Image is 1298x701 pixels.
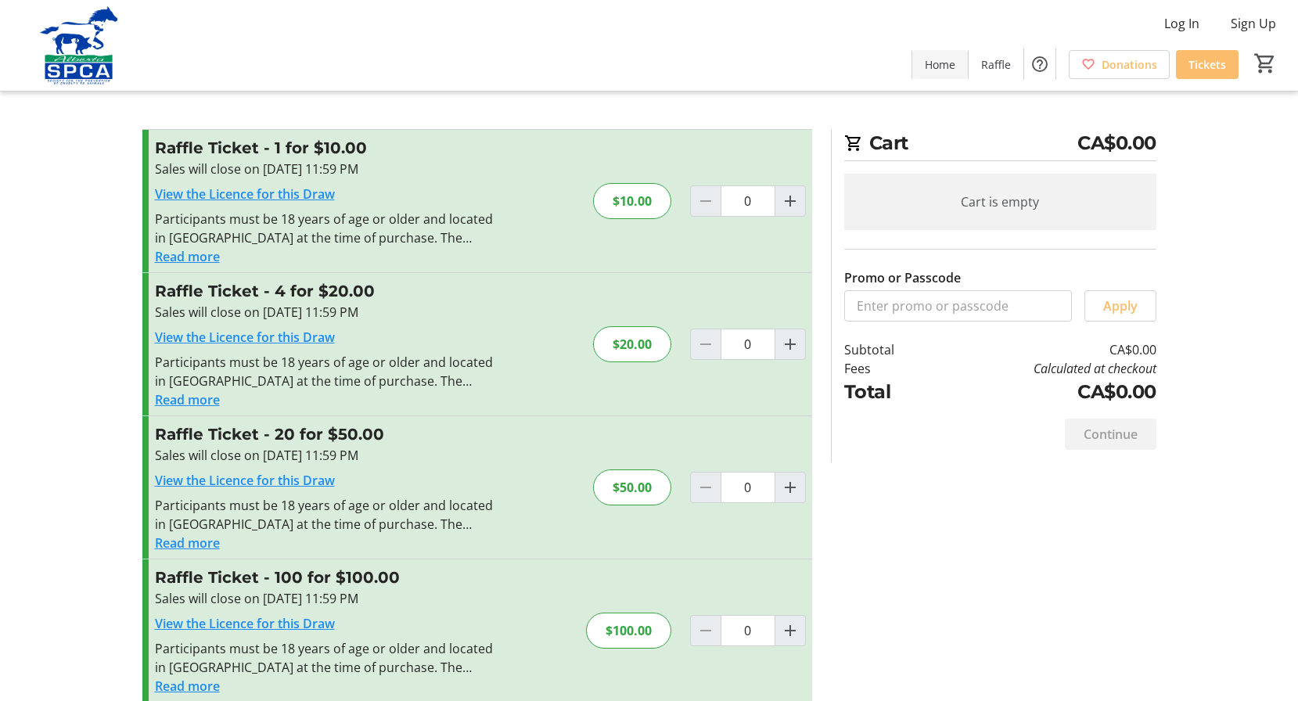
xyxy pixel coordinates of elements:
[775,473,805,502] button: Increment by one
[155,677,220,696] button: Read more
[155,303,497,322] div: Sales will close on [DATE] 11:59 PM
[1218,11,1289,36] button: Sign Up
[844,174,1156,230] div: Cart is empty
[155,160,497,178] div: Sales will close on [DATE] 11:59 PM
[1164,14,1199,33] span: Log In
[155,446,497,465] div: Sales will close on [DATE] 11:59 PM
[155,210,497,247] div: Participants must be 18 years of age or older and located in [GEOGRAPHIC_DATA] at the time of pur...
[155,422,497,446] h3: Raffle Ticket - 20 for $50.00
[912,50,968,79] a: Home
[1024,49,1055,80] button: Help
[1077,129,1156,157] span: CA$0.00
[721,615,775,646] input: Raffle Ticket Quantity
[721,185,775,217] input: Raffle Ticket Quantity
[981,56,1011,73] span: Raffle
[155,639,497,677] div: Participants must be 18 years of age or older and located in [GEOGRAPHIC_DATA] at the time of pur...
[934,340,1156,359] td: CA$0.00
[155,136,497,160] h3: Raffle Ticket - 1 for $10.00
[934,359,1156,378] td: Calculated at checkout
[721,472,775,503] input: Raffle Ticket Quantity
[1069,50,1170,79] a: Donations
[9,6,149,84] img: Alberta SPCA's Logo
[155,185,335,203] a: View the Licence for this Draw
[1102,56,1157,73] span: Donations
[593,183,671,219] div: $10.00
[155,615,335,632] a: View the Licence for this Draw
[844,268,961,287] label: Promo or Passcode
[844,378,935,406] td: Total
[155,589,497,608] div: Sales will close on [DATE] 11:59 PM
[155,472,335,489] a: View the Licence for this Draw
[593,469,671,505] div: $50.00
[775,186,805,216] button: Increment by one
[1084,290,1156,322] button: Apply
[969,50,1023,79] a: Raffle
[775,329,805,359] button: Increment by one
[721,329,775,360] input: Raffle Ticket Quantity
[844,290,1072,322] input: Enter promo or passcode
[1188,56,1226,73] span: Tickets
[586,613,671,649] div: $100.00
[155,566,497,589] h3: Raffle Ticket - 100 for $100.00
[1152,11,1212,36] button: Log In
[155,353,497,390] div: Participants must be 18 years of age or older and located in [GEOGRAPHIC_DATA] at the time of pur...
[593,326,671,362] div: $20.00
[155,534,220,552] button: Read more
[1103,297,1138,315] span: Apply
[775,616,805,645] button: Increment by one
[844,359,935,378] td: Fees
[925,56,955,73] span: Home
[1231,14,1276,33] span: Sign Up
[155,279,497,303] h3: Raffle Ticket - 4 for $20.00
[155,496,497,534] div: Participants must be 18 years of age or older and located in [GEOGRAPHIC_DATA] at the time of pur...
[844,129,1156,161] h2: Cart
[844,340,935,359] td: Subtotal
[155,329,335,346] a: View the Licence for this Draw
[934,378,1156,406] td: CA$0.00
[155,390,220,409] button: Read more
[1176,50,1239,79] a: Tickets
[1251,49,1279,77] button: Cart
[155,247,220,266] button: Read more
